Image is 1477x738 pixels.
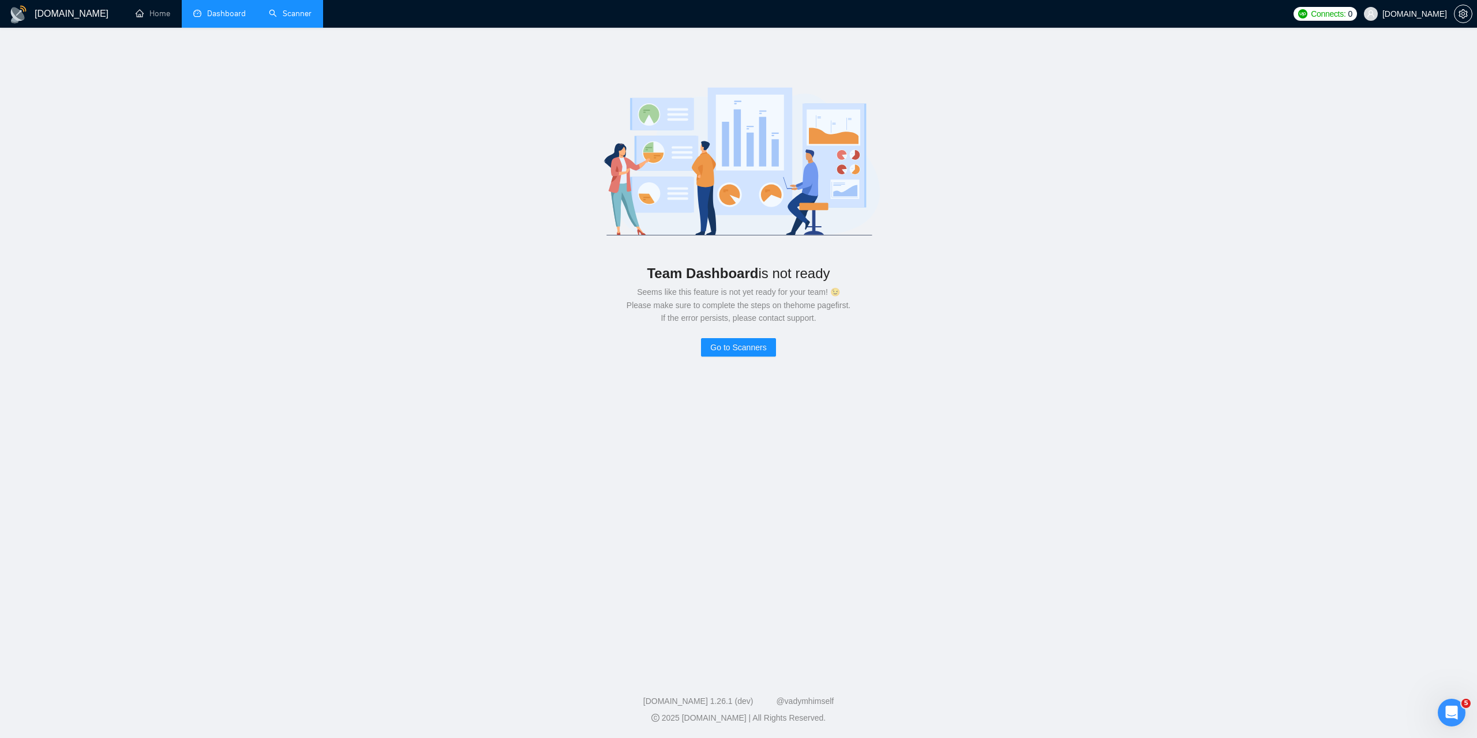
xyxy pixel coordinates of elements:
[269,9,312,18] a: searchScanner
[193,9,201,17] span: dashboard
[574,74,903,247] img: logo
[701,338,775,357] button: Go to Scanners
[1454,9,1472,18] a: setting
[136,9,170,18] a: homeHome
[1298,9,1307,18] img: upwork-logo.png
[643,696,754,706] a: [DOMAIN_NAME] 1.26.1 (dev)
[1454,9,1472,18] span: setting
[776,696,834,706] a: @vadymhimself
[647,265,758,281] b: Team Dashboard
[207,9,246,18] span: Dashboard
[651,714,659,722] span: copyright
[9,712,1468,724] div: 2025 [DOMAIN_NAME] | All Rights Reserved.
[1367,10,1375,18] span: user
[37,261,1440,286] div: is not ready
[1438,699,1465,726] iframe: Intercom live chat
[1454,5,1472,23] button: setting
[1461,699,1471,708] span: 5
[1311,8,1345,20] span: Connects:
[795,301,835,310] a: home page
[1348,8,1352,20] span: 0
[37,286,1440,324] div: Seems like this feature is not yet ready for your team! 😉 Please make sure to complete the steps ...
[710,341,766,354] span: Go to Scanners
[9,5,28,24] img: logo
